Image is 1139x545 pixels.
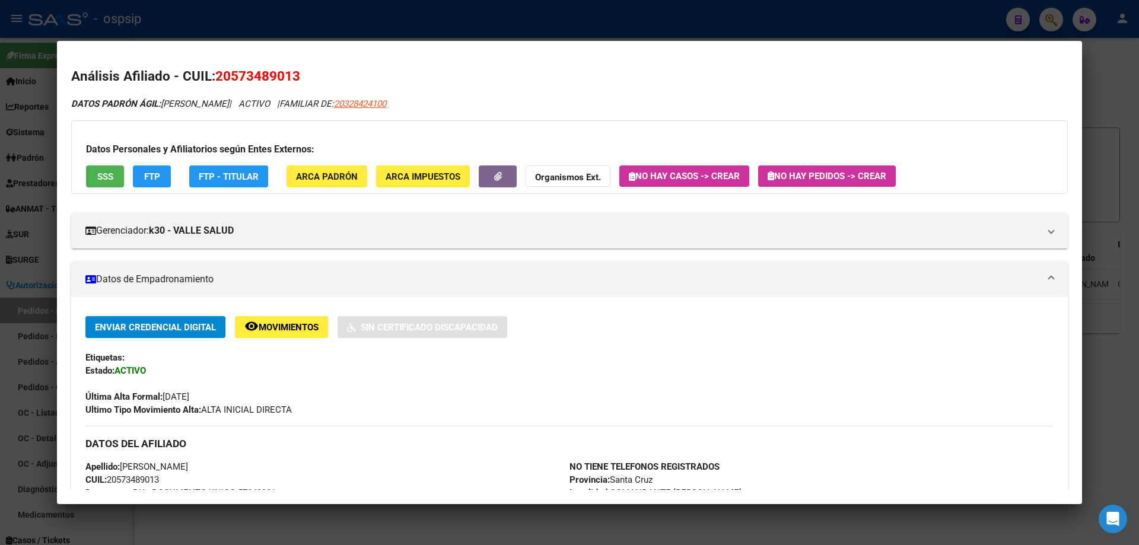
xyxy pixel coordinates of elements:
[235,316,328,338] button: Movimientos
[85,352,125,363] strong: Etiquetas:
[1099,505,1127,533] div: Open Intercom Messenger
[279,98,386,109] span: FAMILIAR DE:
[334,98,386,109] span: 20328424100
[189,165,268,187] button: FTP - Titular
[338,316,507,338] button: Sin Certificado Discapacidad
[85,404,292,415] span: ALTA INICIAL DIRECTA
[114,365,146,376] strong: ACTIVO
[71,213,1068,248] mat-expansion-panel-header: Gerenciador:k30 - VALLE SALUD
[535,172,601,183] strong: Organismos Ext.
[149,224,234,238] strong: k30 - VALLE SALUD
[85,474,107,485] strong: CUIL:
[244,319,259,333] mat-icon: remove_red_eye
[619,165,749,187] button: No hay casos -> Crear
[287,165,367,187] button: ARCA Padrón
[133,165,171,187] button: FTP
[85,391,163,402] strong: Última Alta Formal:
[376,165,470,187] button: ARCA Impuestos
[85,487,276,498] span: DU - DOCUMENTO UNICO 57348901
[85,404,201,415] strong: Ultimo Tipo Movimiento Alta:
[85,316,225,338] button: Enviar Credencial Digital
[85,224,1039,238] mat-panel-title: Gerenciador:
[629,171,740,181] span: No hay casos -> Crear
[569,474,610,485] strong: Provincia:
[215,68,300,84] span: 20573489013
[97,171,113,182] span: SSS
[144,171,160,182] span: FTP
[758,165,896,187] button: No hay Pedidos -> Crear
[85,474,159,485] span: 20573489013
[259,322,319,333] span: Movimientos
[86,142,1053,157] h3: Datos Personales y Afiliatorios según Entes Externos:
[85,487,133,498] strong: Documento:
[85,461,188,472] span: [PERSON_NAME]
[526,165,610,187] button: Organismos Ext.
[86,165,124,187] button: SSS
[71,98,386,109] i: | ACTIVO |
[569,474,653,485] span: Santa Cruz
[569,487,742,498] span: COMANDANTE [PERSON_NAME]
[569,461,720,472] strong: NO TIENE TELEFONOS REGISTRADOS
[199,171,259,182] span: FTP - Titular
[768,171,886,181] span: No hay Pedidos -> Crear
[85,461,120,472] strong: Apellido:
[71,98,229,109] span: [PERSON_NAME]
[85,437,1054,450] h3: DATOS DEL AFILIADO
[85,391,189,402] span: [DATE]
[296,171,358,182] span: ARCA Padrón
[85,365,114,376] strong: Estado:
[569,487,610,498] strong: Localidad:
[95,322,216,333] span: Enviar Credencial Digital
[85,272,1039,286] mat-panel-title: Datos de Empadronamiento
[361,322,498,333] span: Sin Certificado Discapacidad
[71,98,161,109] strong: DATOS PADRÓN ÁGIL:
[386,171,460,182] span: ARCA Impuestos
[71,262,1068,297] mat-expansion-panel-header: Datos de Empadronamiento
[71,66,1068,87] h2: Análisis Afiliado - CUIL:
